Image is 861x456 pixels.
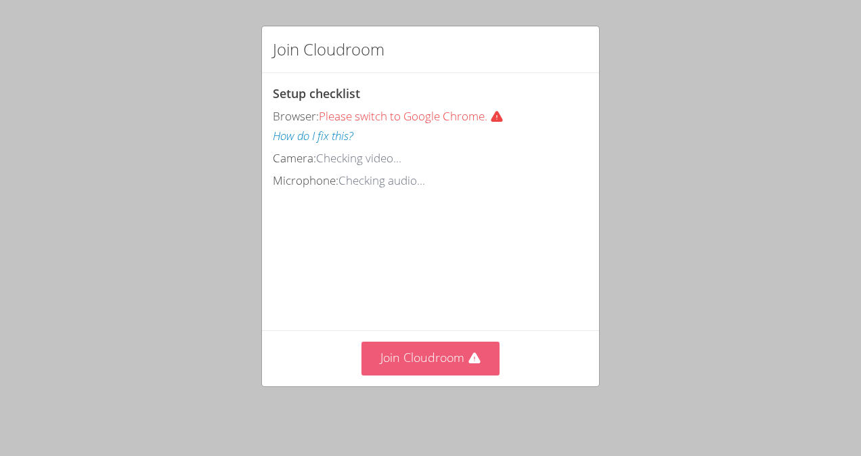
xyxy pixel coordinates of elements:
button: Join Cloudroom [361,342,500,375]
button: How do I fix this? [273,127,353,146]
span: Please switch to Google Chrome. [319,108,509,124]
span: Checking video... [316,150,401,166]
span: Checking audio... [338,173,425,188]
span: Setup checklist [273,85,360,101]
span: Camera: [273,150,316,166]
span: Browser: [273,108,319,124]
span: Microphone: [273,173,338,188]
h2: Join Cloudroom [273,37,384,62]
